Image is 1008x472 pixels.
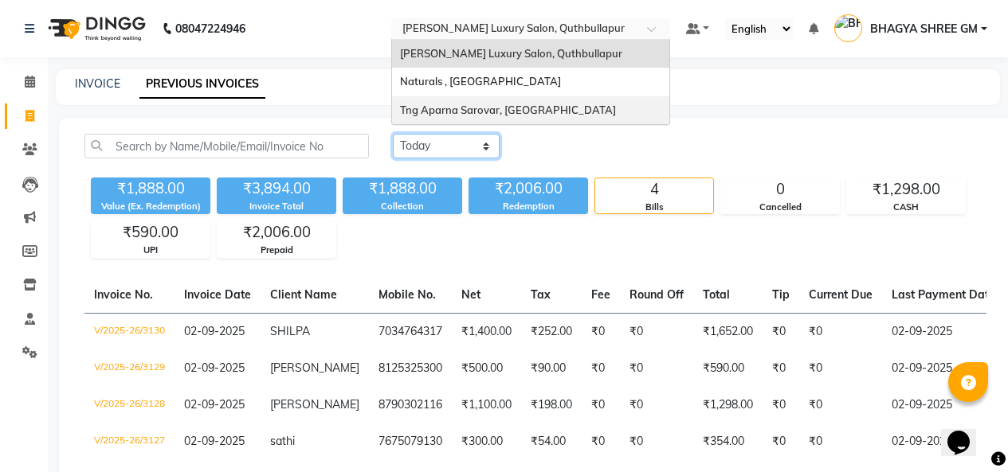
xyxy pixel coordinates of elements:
td: ₹300.00 [452,423,521,460]
span: Tng Aparna Sarovar, [GEOGRAPHIC_DATA] [400,103,616,116]
span: Tax [531,287,551,302]
td: ₹0 [582,313,620,350]
td: V/2025-26/3129 [84,350,175,387]
span: 02-09-2025 [184,397,245,412]
div: ₹2,006.00 [469,177,588,200]
div: Value (Ex. Redemption) [91,200,210,213]
span: [PERSON_NAME] [270,397,359,412]
span: 02-09-2025 [184,361,245,375]
td: ₹590.00 [693,350,763,387]
td: 02-09-2025 [882,423,1005,460]
td: ₹0 [620,350,693,387]
td: ₹0 [620,423,693,460]
span: Net [461,287,480,302]
div: ₹1,888.00 [91,177,210,200]
td: 8125325300 [369,350,452,387]
span: Mobile No. [378,287,436,302]
td: ₹0 [620,313,693,350]
td: ₹1,100.00 [452,387,521,423]
div: Invoice Total [217,200,336,213]
span: sathi [270,434,295,448]
span: [PERSON_NAME] Luxury Salon, Quthbullapur [400,47,622,60]
span: Last Payment Date [892,287,995,302]
td: ₹0 [763,423,799,460]
a: PREVIOUS INVOICES [139,70,265,99]
td: 8790302116 [369,387,452,423]
div: Cancelled [721,201,839,214]
span: SHILPA [270,324,310,338]
span: Current Due [809,287,873,302]
span: [PERSON_NAME] [270,361,359,375]
td: ₹0 [582,387,620,423]
td: ₹0 [763,387,799,423]
td: ₹0 [799,350,882,387]
div: ₹3,894.00 [217,177,336,200]
div: Bills [595,201,713,214]
span: 02-09-2025 [184,324,245,338]
div: ₹590.00 [92,221,210,244]
td: ₹0 [799,423,882,460]
td: ₹0 [620,387,693,423]
iframe: chat widget [941,408,992,456]
td: ₹0 [582,350,620,387]
td: ₹0 [763,313,799,350]
div: UPI [92,244,210,257]
div: ₹1,888.00 [343,177,462,200]
div: ₹1,298.00 [847,178,965,201]
div: 4 [595,178,713,201]
div: CASH [847,201,965,214]
span: Round Off [630,287,684,302]
span: Total [703,287,730,302]
td: V/2025-26/3127 [84,423,175,460]
span: Invoice No. [94,287,153,302]
input: Search by Name/Mobile/Email/Invoice No [84,134,369,158]
div: Prepaid [218,244,335,257]
td: 7675079130 [369,423,452,460]
td: ₹1,298.00 [693,387,763,423]
b: 08047224946 [175,6,245,51]
td: ₹500.00 [452,350,521,387]
span: Invoice Date [184,287,251,302]
td: 7034764317 [369,313,452,350]
ng-dropdown-panel: Options list [391,39,670,126]
td: ₹252.00 [521,313,582,350]
td: 02-09-2025 [882,350,1005,387]
span: Tip [772,287,790,302]
td: V/2025-26/3128 [84,387,175,423]
td: ₹198.00 [521,387,582,423]
td: 02-09-2025 [882,387,1005,423]
td: ₹0 [799,387,882,423]
div: Redemption [469,200,588,213]
img: BHAGYA SHREE GM [834,14,862,42]
td: ₹0 [582,423,620,460]
img: logo [41,6,150,51]
td: ₹0 [763,350,799,387]
td: ₹90.00 [521,350,582,387]
span: Client Name [270,287,337,302]
div: Collection [343,200,462,213]
span: 02-09-2025 [184,434,245,448]
div: ₹2,006.00 [218,221,335,244]
a: INVOICE [75,76,120,91]
span: Naturals , [GEOGRAPHIC_DATA] [400,75,561,88]
td: ₹0 [799,313,882,350]
td: 02-09-2025 [882,313,1005,350]
td: V/2025-26/3130 [84,313,175,350]
td: ₹1,400.00 [452,313,521,350]
td: ₹354.00 [693,423,763,460]
td: ₹54.00 [521,423,582,460]
div: 0 [721,178,839,201]
td: ₹1,652.00 [693,313,763,350]
span: Fee [591,287,610,302]
span: BHAGYA SHREE GM [870,21,978,37]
